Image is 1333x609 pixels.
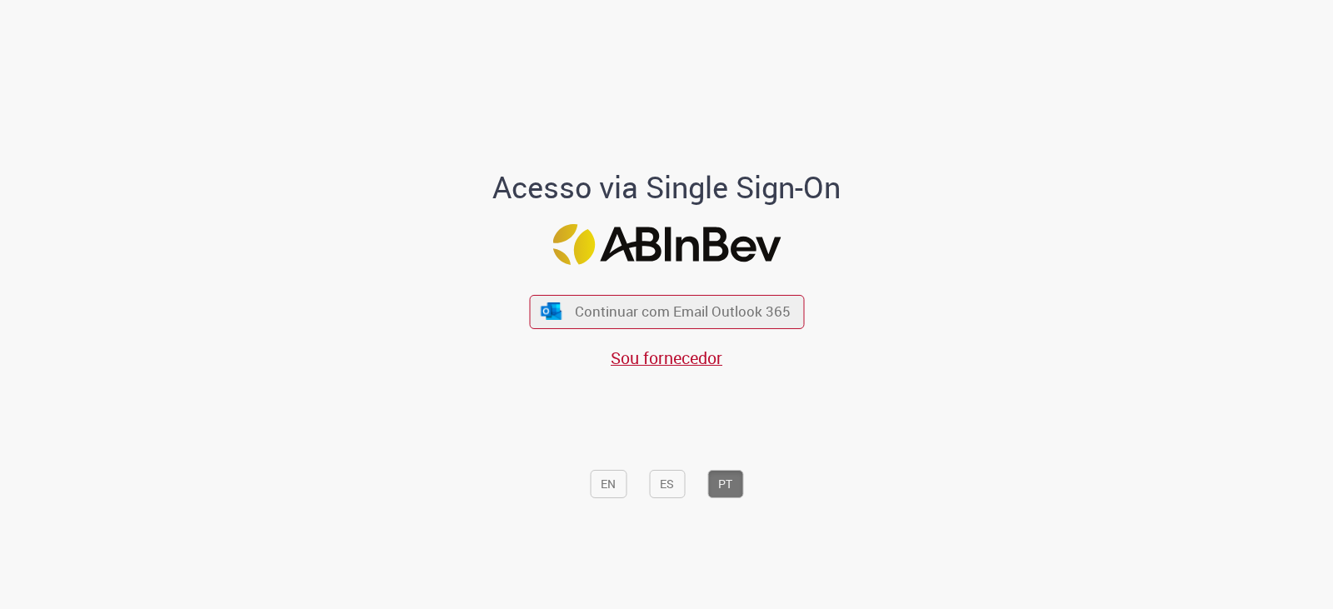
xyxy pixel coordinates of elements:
[611,347,722,369] a: Sou fornecedor
[552,224,781,265] img: Logo ABInBev
[649,470,685,498] button: ES
[540,302,563,320] img: ícone Azure/Microsoft 360
[707,470,743,498] button: PT
[529,294,804,328] button: ícone Azure/Microsoft 360 Continuar com Email Outlook 365
[436,171,898,204] h1: Acesso via Single Sign-On
[575,302,791,322] span: Continuar com Email Outlook 365
[590,470,627,498] button: EN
